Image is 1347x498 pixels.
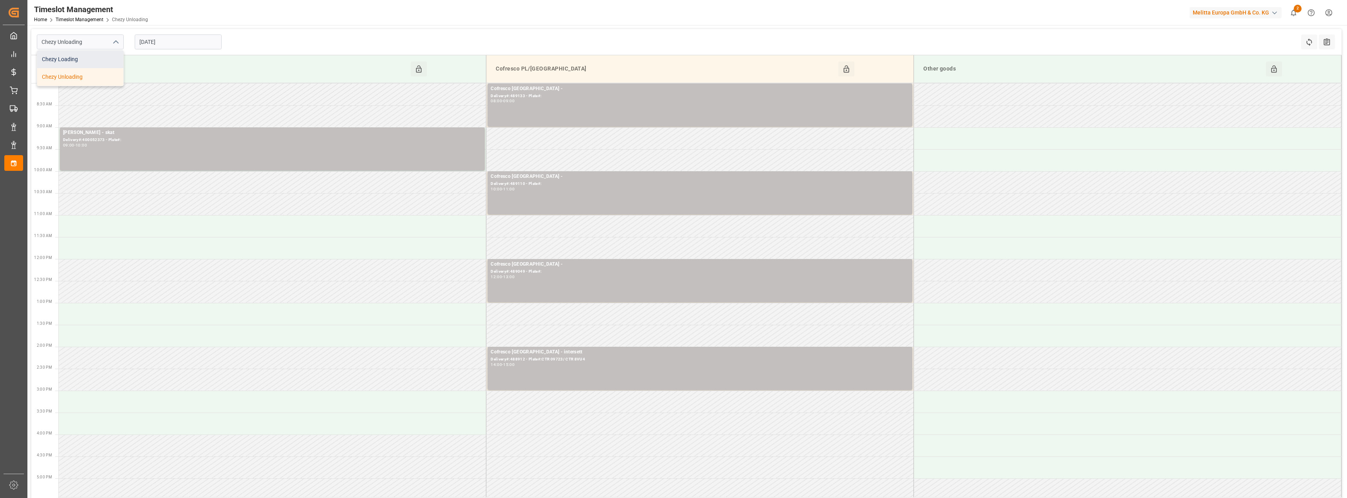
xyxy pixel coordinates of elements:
[491,363,502,366] div: 14:00
[34,168,52,172] span: 10:00 AM
[502,363,503,366] div: -
[491,356,909,363] div: Delivery#:488912 - Plate#:CTR 09723/ CTR 8VU4
[63,129,482,137] div: [PERSON_NAME] - skat
[63,137,482,143] div: Delivery#:400052373 - Plate#:
[135,34,222,49] input: DD-MM-YYYY
[34,212,52,216] span: 11:00 AM
[37,409,52,413] span: 3:30 PM
[37,387,52,391] span: 3:00 PM
[37,299,52,304] span: 1:00 PM
[76,143,87,147] div: 10:00
[502,275,503,279] div: -
[34,277,52,282] span: 12:30 PM
[503,187,515,191] div: 11:00
[491,348,909,356] div: Cofresco [GEOGRAPHIC_DATA] - intersett
[491,275,502,279] div: 12:00
[37,365,52,369] span: 2:30 PM
[1302,4,1320,22] button: Help Center
[34,17,47,22] a: Home
[63,143,74,147] div: 09:00
[37,51,123,68] div: Chezy Loading
[491,99,502,103] div: 08:00
[1190,5,1285,20] button: Melitta Europa GmbH & Co. KG
[1285,4,1302,22] button: show 2 new notifications
[1190,7,1282,18] div: Melitta Europa GmbH & Co. KG
[503,275,515,279] div: 13:00
[37,431,52,435] span: 4:00 PM
[1294,5,1302,13] span: 2
[56,17,103,22] a: Timeslot Management
[37,343,52,348] span: 2:00 PM
[37,124,52,128] span: 9:00 AM
[491,93,909,100] div: Delivery#:489133 - Plate#:
[37,34,124,49] input: Type to search/select
[491,268,909,275] div: Delivery#:489049 - Plate#:
[502,187,503,191] div: -
[491,261,909,268] div: Cofresco [GEOGRAPHIC_DATA] -
[493,62,838,76] div: Cofresco PL/[GEOGRAPHIC_DATA]
[491,187,502,191] div: 10:00
[491,85,909,93] div: Cofresco [GEOGRAPHIC_DATA] -
[37,475,52,479] span: 5:00 PM
[65,62,411,76] div: [PERSON_NAME]
[37,146,52,150] span: 9:30 AM
[37,321,52,326] span: 1:30 PM
[109,36,121,48] button: close menu
[37,102,52,106] span: 8:30 AM
[37,453,52,457] span: 4:30 PM
[491,173,909,181] div: Cofresco [GEOGRAPHIC_DATA] -
[34,190,52,194] span: 10:30 AM
[503,363,515,366] div: 15:00
[37,68,123,86] div: Chezy Unloading
[34,234,52,238] span: 11:30 AM
[502,99,503,103] div: -
[503,99,515,103] div: 09:00
[491,181,909,187] div: Delivery#:489110 - Plate#:
[34,255,52,260] span: 12:00 PM
[34,4,148,15] div: Timeslot Management
[74,143,76,147] div: -
[920,62,1266,76] div: Other goods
